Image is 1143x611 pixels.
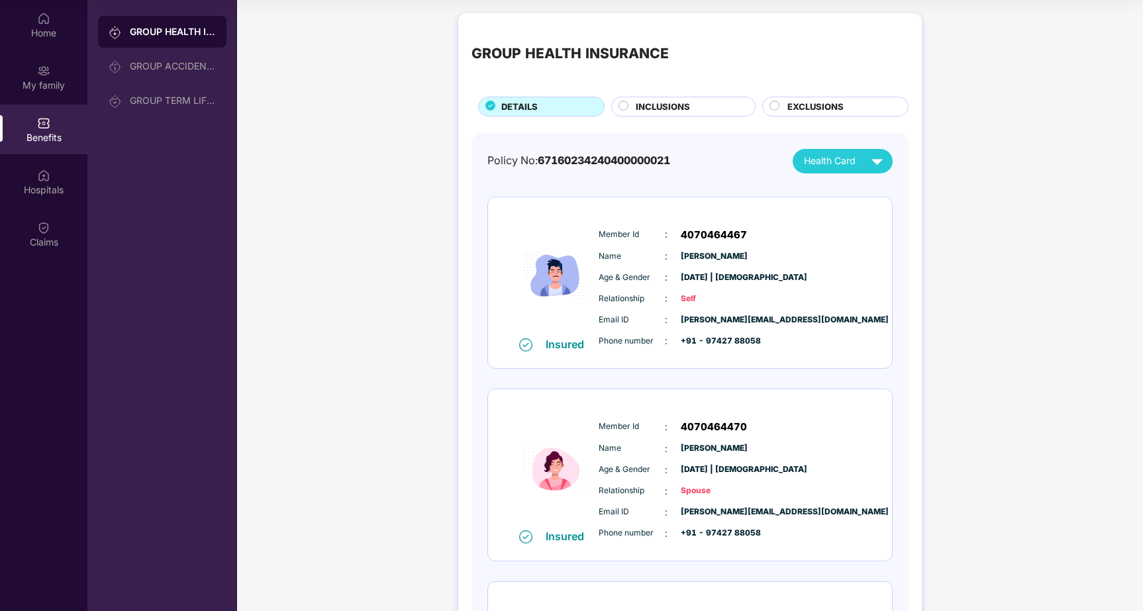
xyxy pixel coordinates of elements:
img: svg+xml;base64,PHN2ZyB4bWxucz0iaHR0cDovL3d3dy53My5vcmcvMjAwMC9zdmciIHdpZHRoPSIxNiIgaGVpZ2h0PSIxNi... [519,530,532,543]
span: +91 - 97427 88058 [681,335,747,348]
span: : [665,420,668,434]
span: : [665,484,668,498]
span: [PERSON_NAME][EMAIL_ADDRESS][DOMAIN_NAME] [681,314,747,326]
span: : [665,463,668,477]
span: : [665,227,668,242]
span: Name [599,250,665,263]
button: Health Card [793,149,893,173]
span: Email ID [599,314,665,326]
span: 67160234240400000021 [538,154,670,167]
span: Member Id [599,420,665,433]
span: Email ID [599,506,665,518]
img: svg+xml;base64,PHN2ZyBpZD0iSG9zcGl0YWxzIiB4bWxucz0iaHR0cDovL3d3dy53My5vcmcvMjAwMC9zdmciIHdpZHRoPS... [37,169,50,182]
span: Self [681,293,747,305]
span: Relationship [599,293,665,305]
span: : [665,270,668,285]
img: svg+xml;base64,PHN2ZyB3aWR0aD0iMjAiIGhlaWdodD0iMjAiIHZpZXdCb3g9IjAgMCAyMCAyMCIgZmlsbD0ibm9uZSIgeG... [109,60,122,73]
span: : [665,505,668,520]
div: Insured [546,530,592,543]
span: : [665,526,668,541]
span: : [665,312,668,327]
span: Age & Gender [599,271,665,284]
span: Spouse [681,485,747,497]
img: svg+xml;base64,PHN2ZyB4bWxucz0iaHR0cDovL3d3dy53My5vcmcvMjAwMC9zdmciIHZpZXdCb3g9IjAgMCAyNCAyNCIgd2... [866,150,889,173]
span: Age & Gender [599,463,665,476]
div: GROUP HEALTH INSURANCE [130,25,216,38]
div: GROUP TERM LIFE INSURANCE [130,95,216,106]
span: : [665,291,668,306]
span: [PERSON_NAME][EMAIL_ADDRESS][DOMAIN_NAME] [681,506,747,518]
span: +91 - 97427 88058 [681,527,747,540]
span: Name [599,442,665,455]
span: DETAILS [501,100,538,114]
span: [DATE] | [DEMOGRAPHIC_DATA] [681,463,747,476]
span: [DATE] | [DEMOGRAPHIC_DATA] [681,271,747,284]
img: svg+xml;base64,PHN2ZyBpZD0iQ2xhaW0iIHhtbG5zPSJodHRwOi8vd3d3LnczLm9yZy8yMDAwL3N2ZyIgd2lkdGg9IjIwIi... [37,221,50,234]
span: Relationship [599,485,665,497]
span: : [665,249,668,263]
span: [PERSON_NAME] [681,442,747,455]
span: Phone number [599,335,665,348]
img: svg+xml;base64,PHN2ZyB3aWR0aD0iMjAiIGhlaWdodD0iMjAiIHZpZXdCb3g9IjAgMCAyMCAyMCIgZmlsbD0ibm9uZSIgeG... [109,95,122,108]
div: Policy No: [487,152,670,169]
span: : [665,334,668,348]
span: EXCLUSIONS [787,100,844,114]
span: Phone number [599,527,665,540]
img: svg+xml;base64,PHN2ZyB4bWxucz0iaHR0cDovL3d3dy53My5vcmcvMjAwMC9zdmciIHdpZHRoPSIxNiIgaGVpZ2h0PSIxNi... [519,338,532,352]
img: icon [516,406,595,529]
span: 4070464470 [681,419,747,435]
span: Member Id [599,228,665,241]
span: : [665,442,668,456]
span: Health Card [804,154,856,168]
span: [PERSON_NAME] [681,250,747,263]
div: Insured [546,338,592,351]
img: svg+xml;base64,PHN2ZyB3aWR0aD0iMjAiIGhlaWdodD0iMjAiIHZpZXdCb3g9IjAgMCAyMCAyMCIgZmlsbD0ibm9uZSIgeG... [37,64,50,77]
span: 4070464467 [681,227,747,243]
div: GROUP ACCIDENTAL INSURANCE [130,61,216,71]
img: icon [516,214,595,337]
div: GROUP HEALTH INSURANCE [472,42,669,64]
img: svg+xml;base64,PHN2ZyB3aWR0aD0iMjAiIGhlaWdodD0iMjAiIHZpZXdCb3g9IjAgMCAyMCAyMCIgZmlsbD0ibm9uZSIgeG... [109,26,122,39]
img: svg+xml;base64,PHN2ZyBpZD0iQmVuZWZpdHMiIHhtbG5zPSJodHRwOi8vd3d3LnczLm9yZy8yMDAwL3N2ZyIgd2lkdGg9Ij... [37,117,50,130]
span: INCLUSIONS [636,100,690,114]
img: svg+xml;base64,PHN2ZyBpZD0iSG9tZSIgeG1sbnM9Imh0dHA6Ly93d3cudzMub3JnLzIwMDAvc3ZnIiB3aWR0aD0iMjAiIG... [37,12,50,25]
